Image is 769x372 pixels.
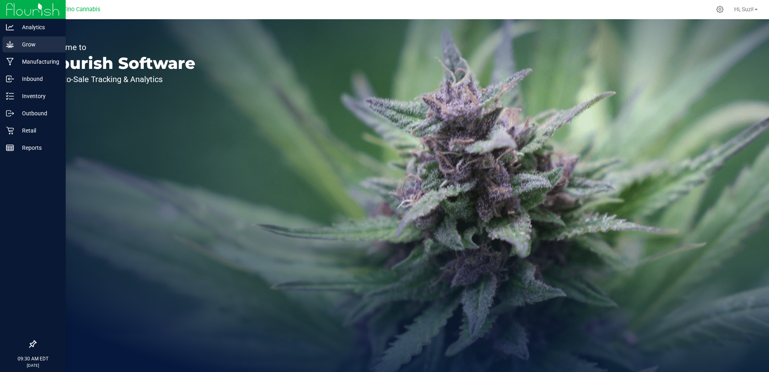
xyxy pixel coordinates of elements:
[43,55,195,71] p: Flourish Software
[4,355,62,362] p: 09:30 AM EDT
[14,74,62,84] p: Inbound
[14,109,62,118] p: Outbound
[734,6,754,12] span: Hi, Suzi!
[6,127,14,135] inline-svg: Retail
[43,75,195,83] p: Seed-to-Sale Tracking & Analytics
[6,40,14,48] inline-svg: Grow
[14,91,62,101] p: Inventory
[14,57,62,66] p: Manufacturing
[14,126,62,135] p: Retail
[6,92,14,100] inline-svg: Inventory
[14,40,62,49] p: Grow
[14,22,62,32] p: Analytics
[43,43,195,51] p: Welcome to
[4,362,62,368] p: [DATE]
[14,143,62,153] p: Reports
[6,75,14,83] inline-svg: Inbound
[6,109,14,117] inline-svg: Outbound
[6,23,14,31] inline-svg: Analytics
[6,144,14,152] inline-svg: Reports
[6,58,14,66] inline-svg: Manufacturing
[63,6,100,13] span: Fino Cannabis
[715,6,725,13] div: Manage settings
